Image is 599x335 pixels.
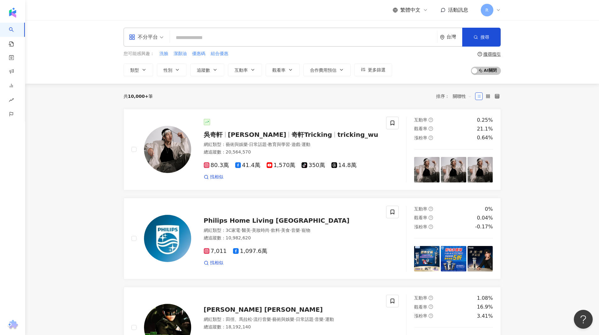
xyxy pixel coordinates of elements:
div: 排序： [436,91,475,101]
img: KOL Avatar [144,215,191,262]
div: 共 筆 [124,94,153,99]
div: 21.1% [477,126,493,132]
span: 藝術與娛樂 [226,142,248,147]
span: appstore [129,34,135,40]
a: 找相似 [204,174,223,180]
span: · [300,142,302,147]
button: 性別 [157,64,186,76]
span: 找相似 [210,260,223,266]
span: · [252,317,253,322]
span: 飲料 [271,228,280,233]
span: R [485,7,489,14]
button: 潔顏油 [173,50,187,57]
span: rise [9,94,14,108]
span: 1,570萬 [267,162,296,169]
span: 80.3萬 [204,162,229,169]
span: 類型 [130,68,139,73]
span: Philips Home Living [GEOGRAPHIC_DATA] [204,217,350,224]
img: KOL Avatar [144,126,191,173]
span: · [269,228,271,233]
span: 10,000+ [128,94,149,99]
button: 類型 [124,64,153,76]
span: 41.4萬 [235,162,260,169]
span: 音樂 [291,228,300,233]
span: tricking_wu [337,131,378,138]
span: 遊戲 [291,142,300,147]
span: question-circle [429,225,433,229]
span: · [313,317,315,322]
button: 合作費用預估 [303,64,351,76]
span: 日常話題 [249,142,267,147]
img: post-image [414,246,440,271]
span: question-circle [429,314,433,318]
span: question-circle [429,304,433,309]
span: [PERSON_NAME] [228,131,286,138]
div: 網紅類型 ： [204,142,379,148]
span: 流行音樂 [253,317,271,322]
span: · [240,228,241,233]
span: 吳奇軒 [204,131,223,138]
span: 1,097.6萬 [233,248,267,254]
span: 搜尋 [480,35,489,40]
span: 互動率 [414,117,427,122]
span: 教育與學習 [268,142,290,147]
div: 3.41% [477,313,493,320]
span: 7,011 [204,248,227,254]
img: chrome extension [7,320,19,330]
span: 日常話題 [296,317,313,322]
div: 0.04% [477,215,493,221]
a: search [9,23,21,47]
span: 組合優惠 [211,51,228,57]
span: 漲粉率 [414,135,427,140]
span: 洗臉 [159,51,168,57]
img: logo icon [8,8,18,18]
iframe: Help Scout Beacon - Open [574,310,593,329]
button: 搜尋 [462,28,501,47]
span: question-circle [429,215,433,220]
span: · [294,317,296,322]
span: 您可能感興趣： [124,51,154,57]
span: 活動訊息 [448,7,468,13]
span: 漲粉率 [414,224,427,229]
img: post-image [468,246,493,271]
span: · [280,228,281,233]
a: 找相似 [204,260,223,266]
div: 總追蹤數 ： 10,982,620 [204,235,379,241]
span: question-circle [429,126,433,131]
span: 運動 [325,317,334,322]
span: 漲粉率 [414,313,427,318]
button: 洗臉 [159,50,169,57]
img: post-image [441,157,466,182]
span: 優惠碼 [192,51,205,57]
span: 醫美 [242,228,251,233]
span: 觀看率 [414,126,427,131]
span: 音樂 [315,317,324,322]
img: post-image [414,157,440,182]
span: · [324,317,325,322]
div: 0% [485,206,493,213]
span: · [300,228,301,233]
button: 組合優惠 [210,50,229,57]
span: 觀看率 [414,304,427,310]
div: 搜尋指引 [483,52,501,57]
span: 互動率 [414,295,427,300]
span: 寵物 [302,228,310,233]
div: 總追蹤數 ： 20,564,570 [204,149,379,155]
span: 350萬 [302,162,325,169]
span: 找相似 [210,174,223,180]
span: 藝術與娛樂 [272,317,294,322]
img: post-image [441,246,466,271]
span: 更多篩選 [368,67,385,72]
span: 追蹤數 [197,68,210,73]
span: 14.8萬 [331,162,357,169]
button: 更多篩選 [354,64,392,76]
div: 0.25% [477,117,493,124]
span: question-circle [429,118,433,122]
span: 互動率 [235,68,248,73]
div: 16.9% [477,304,493,310]
span: · [251,228,252,233]
span: 性別 [164,68,172,73]
span: · [248,142,249,147]
a: KOL AvatarPhilips Home Living [GEOGRAPHIC_DATA]網紅類型：3C家電·醫美·美妝時尚·飲料·美食·音樂·寵物總追蹤數：10,982,6207,0111... [124,198,501,279]
span: 3C家電 [226,228,241,233]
